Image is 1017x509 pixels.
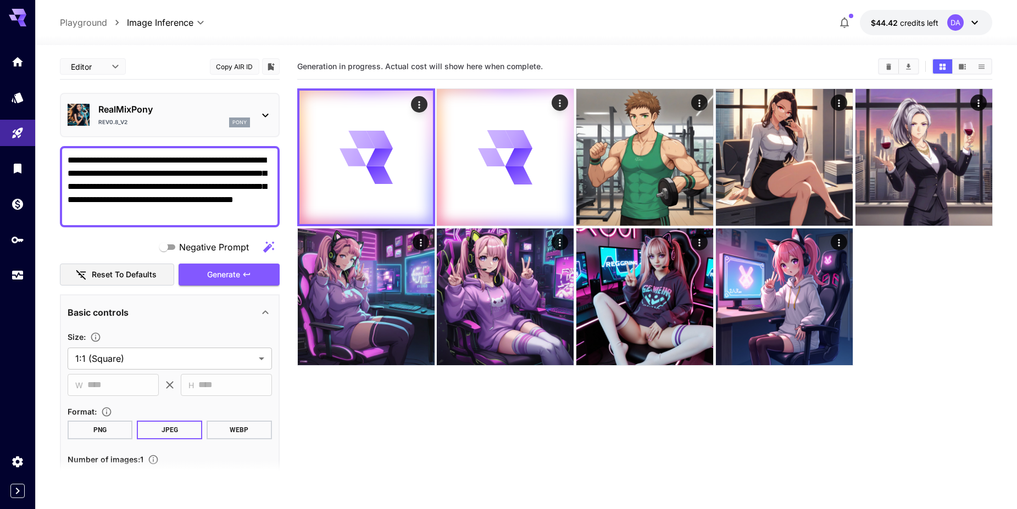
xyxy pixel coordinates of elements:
button: Specify how many images to generate in a single request. Each image generation will be charged se... [143,454,163,465]
span: Generate [207,268,240,282]
div: DA [947,14,964,31]
span: $44.42 [871,18,900,27]
img: 2Q== [437,228,574,365]
span: Editor [71,61,105,72]
button: Show media in grid view [933,59,952,74]
div: Actions [410,96,427,113]
button: Generate [179,264,280,286]
span: Generation in progress. Actual cost will show here when complete. [297,61,543,71]
div: Actions [691,234,708,250]
span: Size : [68,332,86,342]
button: Show media in video view [953,59,972,74]
span: H [188,379,194,391]
div: Show media in grid viewShow media in video viewShow media in list view [932,58,992,75]
div: Models [11,87,24,101]
span: credits left [900,18,938,27]
button: JPEG [137,421,202,439]
span: 1:1 (Square) [75,352,254,365]
button: Download All [899,59,918,74]
div: Library [11,161,24,175]
span: Number of images : 1 [68,455,143,464]
button: $44.41752DA [860,10,992,35]
div: Actions [970,94,986,111]
span: Format : [68,407,97,416]
div: Actions [552,94,568,111]
button: Clear All [879,59,898,74]
button: PNG [68,421,133,439]
p: RealMixPony [98,103,250,116]
p: pony [232,119,247,126]
div: Actions [412,234,429,250]
a: Playground [60,16,107,29]
div: API Keys [11,233,24,247]
div: Actions [831,94,847,111]
button: Add to library [266,60,276,73]
p: REv0.8_v2 [98,118,127,126]
div: Basic controls [68,299,272,326]
div: Actions [552,234,568,250]
div: Clear AllDownload All [878,58,919,75]
button: Show media in list view [972,59,991,74]
div: Actions [691,94,708,111]
img: Z [855,89,992,226]
button: WEBP [207,421,272,439]
div: Actions [831,234,847,250]
div: $44.41752 [871,17,938,29]
img: Z [576,89,713,226]
img: 2Q== [716,89,853,226]
div: Settings [11,455,24,468]
div: Home [11,55,24,69]
button: Expand sidebar [10,484,25,498]
img: 9k= [576,228,713,365]
div: RealMixPonyREv0.8_v2pony [68,98,272,132]
div: Playground [11,126,24,140]
nav: breadcrumb [60,16,127,29]
p: Basic controls [68,306,129,319]
div: Usage [11,269,24,282]
button: Reset to defaults [60,264,174,286]
button: Adjust the dimensions of the generated image by specifying its width and height in pixels, or sel... [86,332,105,343]
span: Negative Prompt [179,240,249,254]
span: W [75,379,83,391]
div: Wallet [11,197,24,211]
button: Choose the file format for the output image. [97,406,116,417]
img: 9k= [716,228,853,365]
img: Z [298,228,435,365]
span: Image Inference [127,16,193,29]
button: Copy AIR ID [210,59,259,75]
